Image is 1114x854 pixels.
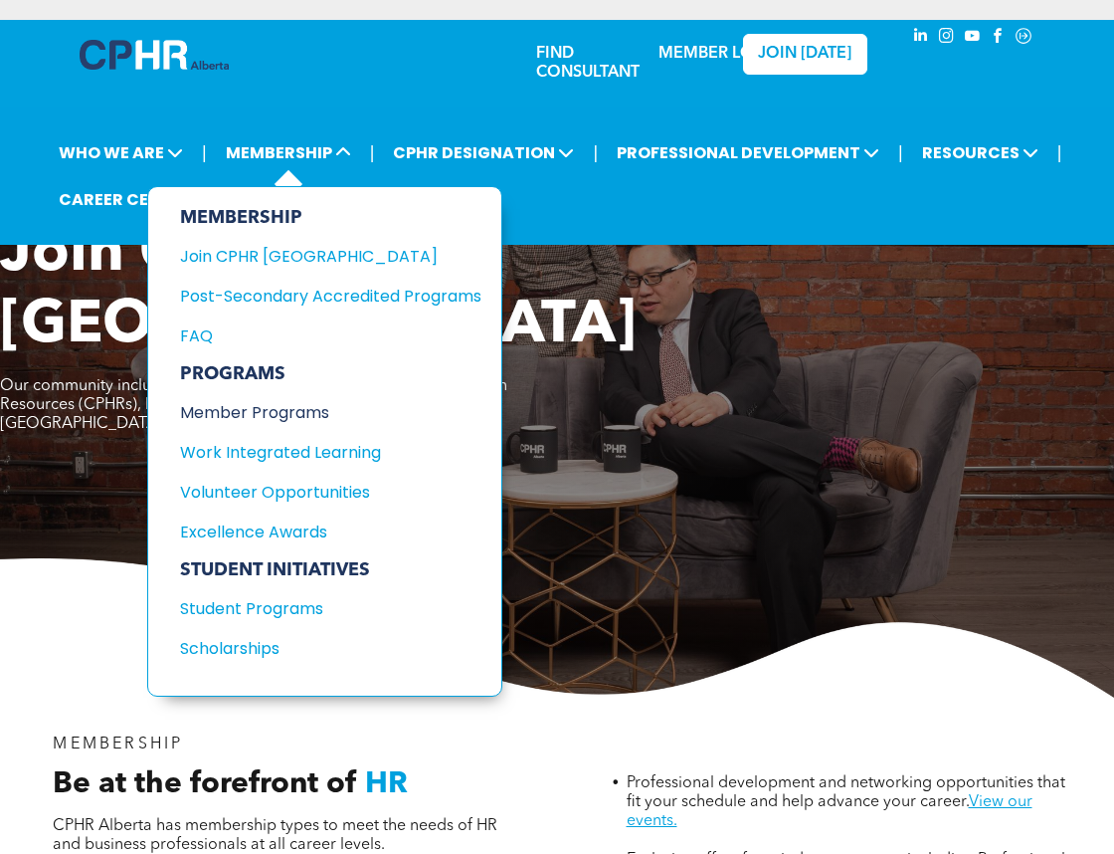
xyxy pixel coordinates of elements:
[180,400,452,425] div: Member Programs
[180,596,481,621] a: Student Programs
[387,134,580,171] span: CPHR DESIGNATION
[180,636,481,661] a: Scholarships
[536,46,640,81] a: FIND CONSULTANT
[987,25,1009,52] a: facebook
[53,181,197,218] a: CAREER CENTRE
[1057,132,1062,173] li: |
[53,737,183,752] span: MEMBERSHIP
[909,25,931,52] a: linkedin
[53,134,189,171] span: WHO WE ARE
[935,25,957,52] a: instagram
[180,440,452,465] div: Work Integrated Learning
[180,480,481,505] a: Volunteer Opportunities
[180,284,481,309] a: Post-Secondary Accredited Programs
[658,46,783,62] a: MEMBER LOGIN
[365,769,408,799] span: HR
[220,134,357,171] span: MEMBERSHIP
[370,132,375,173] li: |
[593,132,598,173] li: |
[180,244,452,269] div: Join CPHR [GEOGRAPHIC_DATA]
[627,775,1065,810] span: Professional development and networking opportunities that fit your schedule and help advance you...
[180,363,481,385] div: PROGRAMS
[53,769,357,799] span: Be at the forefront of
[1013,25,1034,52] a: Social network
[180,323,481,348] a: FAQ
[898,132,903,173] li: |
[611,134,885,171] span: PROFESSIONAL DEVELOPMENT
[916,134,1044,171] span: RESOURCES
[961,25,983,52] a: youtube
[180,207,481,229] div: MEMBERSHIP
[202,132,207,173] li: |
[53,818,497,853] span: CPHR Alberta has membership types to meet the needs of HR and business professionals at all caree...
[743,34,867,75] a: JOIN [DATE]
[180,244,481,269] a: Join CPHR [GEOGRAPHIC_DATA]
[180,480,452,505] div: Volunteer Opportunities
[180,323,452,348] div: FAQ
[180,440,481,465] a: Work Integrated Learning
[180,400,481,425] a: Member Programs
[180,520,481,544] a: Excellence Awards
[80,40,229,70] img: A blue and white logo for cp alberta
[180,596,452,621] div: Student Programs
[180,284,452,309] div: Post-Secondary Accredited Programs
[758,45,851,64] span: JOIN [DATE]
[180,520,452,544] div: Excellence Awards
[180,636,452,661] div: Scholarships
[180,559,481,581] div: STUDENT INITIATIVES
